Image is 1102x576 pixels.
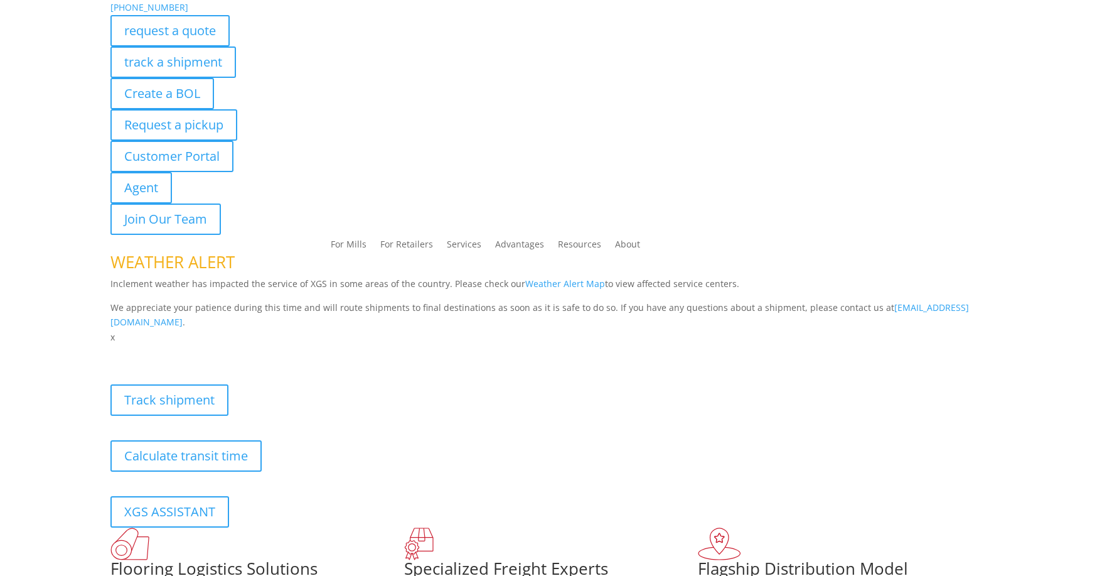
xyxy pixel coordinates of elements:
a: Join Our Team [110,204,221,235]
p: We appreciate your patience during this time and will route shipments to final destinations as so... [110,300,992,330]
a: About [615,240,640,254]
a: For Mills [331,240,366,254]
a: Request a pickup [110,109,237,141]
a: Create a BOL [110,78,214,109]
a: Customer Portal [110,141,233,172]
span: WEATHER ALERT [110,251,235,273]
a: Calculate transit time [110,440,262,472]
a: For Retailers [380,240,433,254]
b: Visibility, transparency, and control for your entire supply chain. [110,347,390,359]
a: Track shipment [110,384,228,416]
img: xgs-icon-focused-on-flooring-red [404,528,434,560]
img: xgs-icon-flagship-distribution-model-red [698,528,741,560]
a: track a shipment [110,46,236,78]
a: Agent [110,172,172,204]
p: x [110,330,992,345]
a: [PHONE_NUMBER] [110,1,188,13]
a: Weather Alert Map [525,278,605,290]
a: Resources [558,240,601,254]
a: request a quote [110,15,230,46]
a: Advantages [495,240,544,254]
a: XGS ASSISTANT [110,496,229,528]
img: xgs-icon-total-supply-chain-intelligence-red [110,528,149,560]
a: Services [447,240,481,254]
p: Inclement weather has impacted the service of XGS in some areas of the country. Please check our ... [110,276,992,300]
